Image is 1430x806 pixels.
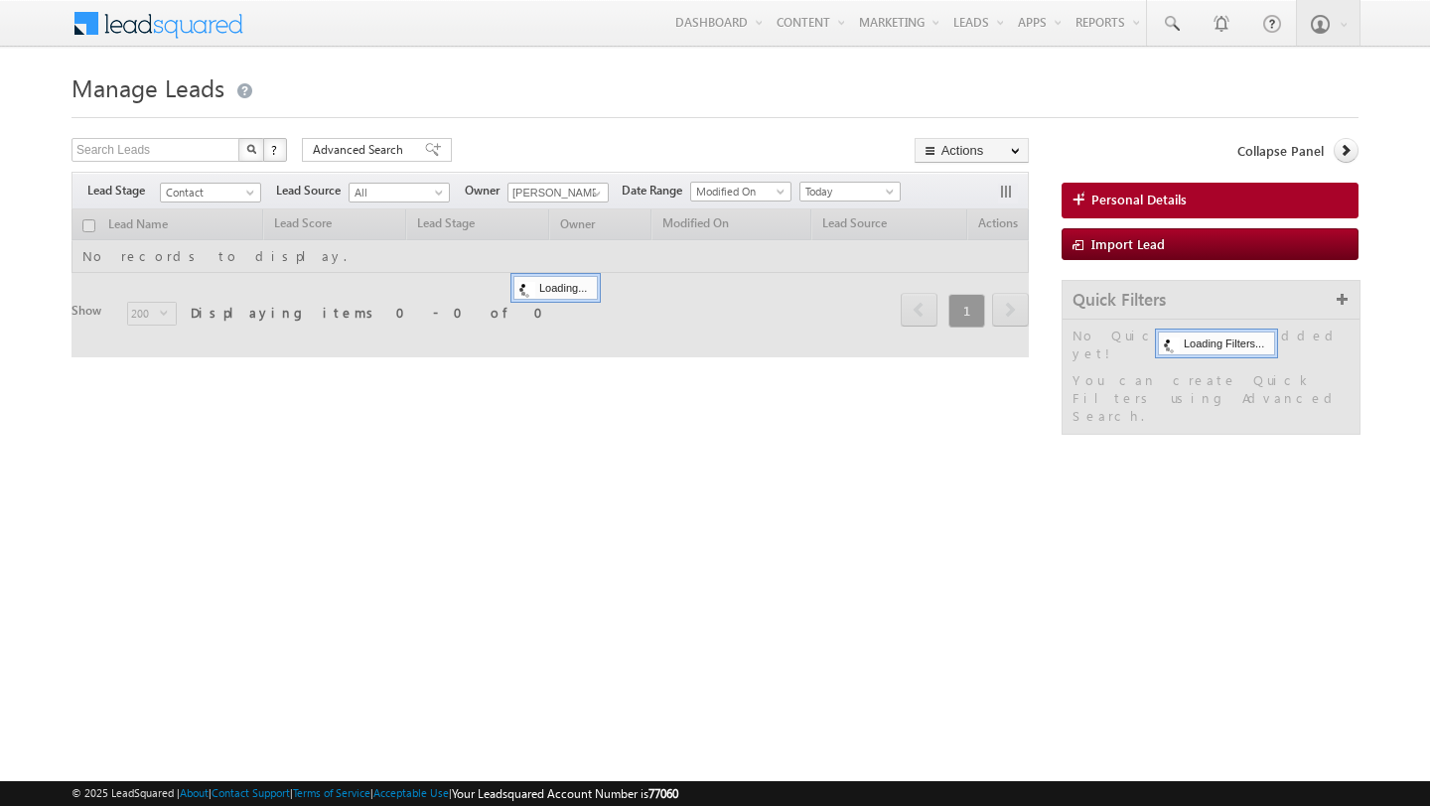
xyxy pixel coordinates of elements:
[690,182,791,201] a: Modified On
[622,182,690,200] span: Date Range
[350,184,444,201] span: All
[293,786,370,799] a: Terms of Service
[915,138,1029,163] button: Actions
[71,784,678,803] span: © 2025 LeadSquared | | | | |
[452,786,678,801] span: Your Leadsquared Account Number is
[71,71,224,103] span: Manage Leads
[271,141,280,158] span: ?
[513,276,598,300] div: Loading...
[349,183,450,202] a: All
[246,144,256,154] img: Search
[161,184,255,201] span: Contact
[1158,332,1275,355] div: Loading Filters...
[582,184,607,203] a: Show All Items
[373,786,449,799] a: Acceptable Use
[691,183,786,201] span: Modified On
[507,183,609,202] input: Type to Search
[180,786,209,799] a: About
[212,786,290,799] a: Contact Support
[799,182,901,201] a: Today
[263,138,287,162] button: ?
[1237,142,1324,160] span: Collapse Panel
[1091,235,1165,252] span: Import Lead
[160,183,261,202] a: Contact
[800,183,895,201] span: Today
[1062,183,1358,218] a: Personal Details
[276,182,349,200] span: Lead Source
[87,182,160,200] span: Lead Stage
[1091,191,1187,208] span: Personal Details
[313,141,409,159] span: Advanced Search
[465,182,507,200] span: Owner
[648,786,678,801] span: 77060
